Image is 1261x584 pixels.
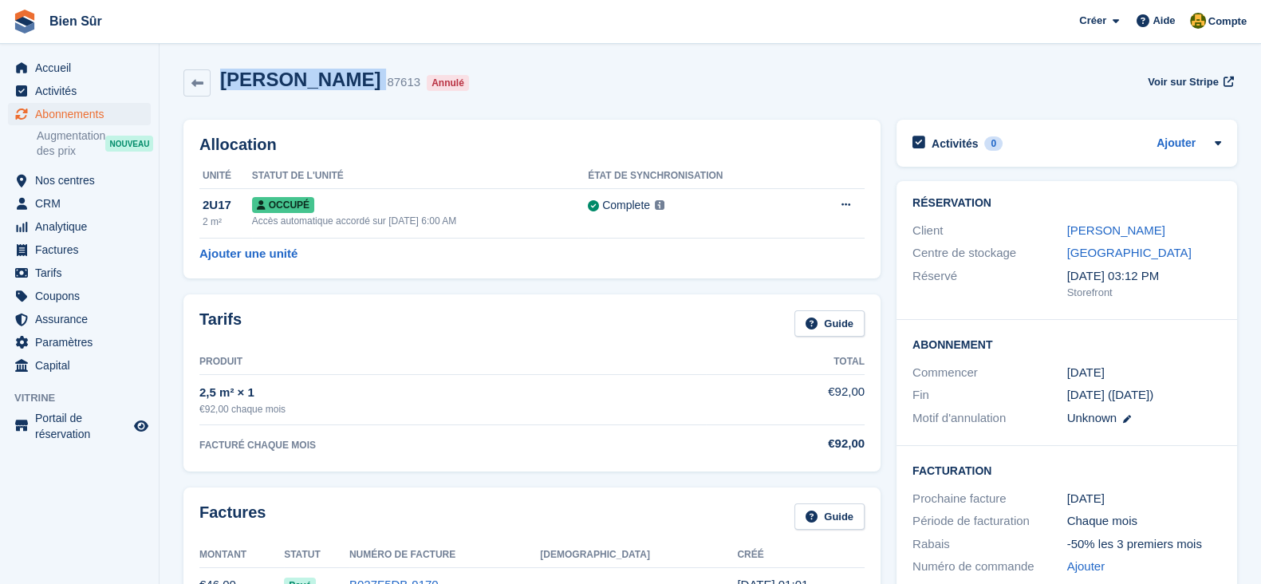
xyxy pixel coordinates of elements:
td: €92,00 [706,374,865,424]
div: 2,5 m² × 1 [199,384,706,402]
a: Ajouter [1067,558,1105,576]
span: Compte [1208,14,1247,30]
div: Commencer [912,364,1067,382]
h2: Factures [199,503,266,530]
div: Centre de stockage [912,244,1067,262]
img: Fatima Kelaaoui [1190,13,1206,29]
span: Factures [35,239,131,261]
a: menu [8,285,151,307]
div: Rabais [912,535,1067,554]
a: [GEOGRAPHIC_DATA] [1067,246,1192,259]
div: FACTURÉ CHAQUE MOIS [199,438,706,452]
th: Total [706,349,865,375]
a: Ajouter [1157,135,1196,153]
h2: Facturation [912,462,1221,478]
div: [DATE] [1067,490,1222,508]
a: menu [8,80,151,102]
a: menu [8,308,151,330]
span: Assurance [35,308,131,330]
div: 2U17 [203,196,252,215]
div: NOUVEAU [105,136,153,152]
span: Accueil [35,57,131,79]
a: menu [8,239,151,261]
div: Numéro de commande [912,558,1067,576]
a: menu [8,262,151,284]
th: Unité [199,164,252,189]
div: Annulé [427,75,469,91]
span: CRM [35,192,131,215]
img: stora-icon-8386f47178a22dfd0bd8f6a31ec36ba5ce8667c1dd55bd0f319d3a0aa187defe.svg [13,10,37,34]
a: menu [8,331,151,353]
a: Augmentation des prix NOUVEAU [37,128,151,160]
a: menu [8,354,151,377]
div: Motif d'annulation [912,409,1067,428]
a: menu [8,103,151,125]
h2: [PERSON_NAME] [220,69,380,90]
span: Voir sur Stripe [1148,74,1219,90]
div: Accès automatique accordé sur [DATE] 6:00 AM [252,214,588,228]
time: 2025-06-17 23:00:00 UTC [1067,364,1105,382]
a: menu [8,57,151,79]
span: Abonnements [35,103,131,125]
span: Unknown [1067,411,1117,424]
a: Bien Sûr [43,8,108,34]
h2: Activités [932,136,978,151]
div: €92,00 [706,435,865,453]
div: Complete [602,197,650,214]
div: 0 [984,136,1003,151]
a: Guide [794,310,865,337]
span: Nos centres [35,169,131,191]
a: menu [8,410,151,442]
div: Prochaine facture [912,490,1067,508]
span: Augmentation des prix [37,128,105,159]
div: Période de facturation [912,512,1067,531]
span: Portail de réservation [35,410,131,442]
a: menu [8,169,151,191]
a: menu [8,192,151,215]
a: Ajouter une unité [199,245,298,263]
th: Créé [737,543,865,568]
span: Capital [35,354,131,377]
th: Produit [199,349,706,375]
div: [DATE] 03:12 PM [1067,267,1222,286]
div: Chaque mois [1067,512,1222,531]
div: 2 m² [203,215,252,229]
div: -50% les 3 premiers mois [1067,535,1222,554]
th: Montant [199,543,284,568]
a: menu [8,215,151,238]
th: Statut [284,543,349,568]
span: Paramètres [35,331,131,353]
h2: Allocation [199,136,865,154]
th: [DEMOGRAPHIC_DATA] [540,543,737,568]
span: Activités [35,80,131,102]
div: Storefront [1067,285,1222,301]
th: Statut de l'unité [252,164,588,189]
h2: Réservation [912,197,1221,210]
span: Analytique [35,215,131,238]
div: €92,00 chaque mois [199,402,706,416]
h2: Tarifs [199,310,242,337]
div: Fin [912,386,1067,404]
span: Aide [1153,13,1175,29]
div: 87613 [387,73,420,92]
a: Voir sur Stripe [1141,69,1237,95]
a: Boutique d'aperçu [132,416,151,436]
span: Coupons [35,285,131,307]
span: Tarifs [35,262,131,284]
th: État de synchronisation [588,164,810,189]
span: Créer [1079,13,1106,29]
span: [DATE] ([DATE]) [1067,388,1154,401]
span: Occupé [252,197,314,213]
img: icon-info-grey-7440780725fd019a000dd9b08b2336e03edf1995a4989e88bcd33f0948082b44.svg [655,200,664,210]
h2: Abonnement [912,336,1221,352]
a: Guide [794,503,865,530]
a: [PERSON_NAME] [1067,223,1165,237]
th: Numéro de facture [349,543,540,568]
div: Client [912,222,1067,240]
span: Vitrine [14,390,159,406]
div: Réservé [912,267,1067,301]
